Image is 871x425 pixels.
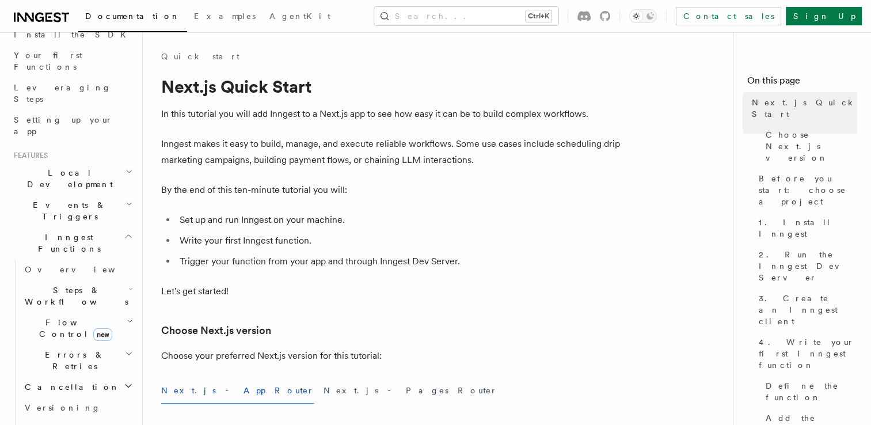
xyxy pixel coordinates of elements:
[194,12,256,21] span: Examples
[9,162,135,195] button: Local Development
[766,129,857,164] span: Choose Next.js version
[676,7,781,25] a: Contact sales
[761,124,857,168] a: Choose Next.js version
[759,173,857,207] span: Before you start: choose a project
[754,332,857,375] a: 4. Write your first Inngest function
[20,259,135,280] a: Overview
[786,7,862,25] a: Sign Up
[161,348,622,364] p: Choose your preferred Next.js version for this tutorial:
[187,3,263,31] a: Examples
[85,12,180,21] span: Documentation
[526,10,551,22] kbd: Ctrl+K
[20,344,135,377] button: Errors & Retries
[20,284,128,308] span: Steps & Workflows
[14,51,82,71] span: Your first Functions
[20,397,135,418] a: Versioning
[759,217,857,240] span: 1. Install Inngest
[14,115,113,136] span: Setting up your app
[9,45,135,77] a: Your first Functions
[766,380,857,403] span: Define the function
[754,168,857,212] a: Before you start: choose a project
[176,233,622,249] li: Write your first Inngest function.
[20,317,127,340] span: Flow Control
[9,195,135,227] button: Events & Triggers
[759,293,857,327] span: 3. Create an Inngest client
[176,212,622,228] li: Set up and run Inngest on your machine.
[9,167,125,190] span: Local Development
[20,349,125,372] span: Errors & Retries
[754,244,857,288] a: 2. Run the Inngest Dev Server
[269,12,330,21] span: AgentKit
[374,7,558,25] button: Search...Ctrl+K
[9,109,135,142] a: Setting up your app
[324,378,497,404] button: Next.js - Pages Router
[161,182,622,198] p: By the end of this ten-minute tutorial you will:
[161,136,622,168] p: Inngest makes it easy to build, manage, and execute reliable workflows. Some use cases include sc...
[20,280,135,312] button: Steps & Workflows
[161,322,271,339] a: Choose Next.js version
[9,151,48,160] span: Features
[25,403,101,412] span: Versioning
[161,378,314,404] button: Next.js - App Router
[20,377,135,397] button: Cancellation
[754,212,857,244] a: 1. Install Inngest
[629,9,657,23] button: Toggle dark mode
[761,375,857,408] a: Define the function
[752,97,857,120] span: Next.js Quick Start
[20,312,135,344] button: Flow Controlnew
[9,199,125,222] span: Events & Triggers
[176,253,622,270] li: Trigger your function from your app and through Inngest Dev Server.
[161,76,622,97] h1: Next.js Quick Start
[161,51,239,62] a: Quick start
[759,336,857,371] span: 4. Write your first Inngest function
[747,92,857,124] a: Next.js Quick Start
[9,227,135,259] button: Inngest Functions
[14,30,133,39] span: Install the SDK
[161,106,622,122] p: In this tutorial you will add Inngest to a Next.js app to see how easy it can be to build complex...
[14,83,111,104] span: Leveraging Steps
[9,232,124,255] span: Inngest Functions
[9,77,135,109] a: Leveraging Steps
[93,328,112,341] span: new
[754,288,857,332] a: 3. Create an Inngest client
[263,3,337,31] a: AgentKit
[747,74,857,92] h4: On this page
[20,381,120,393] span: Cancellation
[78,3,187,32] a: Documentation
[161,283,622,299] p: Let's get started!
[759,249,857,283] span: 2. Run the Inngest Dev Server
[25,265,143,274] span: Overview
[9,24,135,45] a: Install the SDK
